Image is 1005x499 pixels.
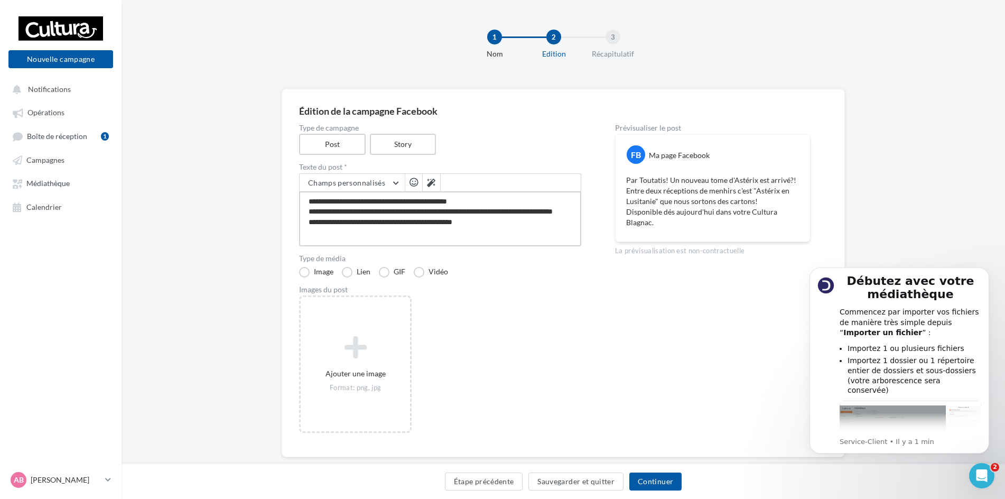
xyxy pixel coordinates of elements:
[6,173,115,192] a: Médiathèque
[299,267,333,278] label: Image
[370,134,436,155] label: Story
[299,163,581,171] label: Texte du post *
[101,132,109,141] div: 1
[8,470,113,490] a: AB [PERSON_NAME]
[299,286,581,293] div: Images du post
[627,145,645,164] div: FB
[629,473,682,491] button: Continuer
[6,197,115,216] a: Calendrier
[6,79,111,98] button: Notifications
[26,202,62,211] span: Calendrier
[649,150,710,161] div: Ma page Facebook
[299,124,581,132] label: Type de campagne
[6,103,115,122] a: Opérations
[8,50,113,68] button: Nouvelle campagne
[487,30,502,44] div: 1
[520,49,588,59] div: Edition
[308,178,385,187] span: Champs personnalisés
[6,126,115,146] a: Boîte de réception1
[26,155,64,164] span: Campagnes
[31,475,101,485] p: [PERSON_NAME]
[794,254,1005,494] iframe: Intercom notifications message
[27,132,87,141] span: Boîte de réception
[299,134,366,155] label: Post
[14,475,24,485] span: AB
[27,108,64,117] span: Opérations
[991,463,999,472] span: 2
[414,267,448,278] label: Vidéo
[461,49,528,59] div: Nom
[528,473,624,491] button: Sauvegarder et quitter
[969,463,994,488] iframe: Intercom live chat
[626,175,799,228] p: Par Toutatis! Un nouveau tome d'Astérix est arrivé?! Entre deux réceptions de menhirs c'est "Asté...
[6,150,115,169] a: Campagnes
[342,267,370,278] label: Lien
[28,85,71,94] span: Notifications
[379,267,405,278] label: GIF
[546,30,561,44] div: 2
[615,242,811,256] div: La prévisualisation est non-contractuelle
[579,49,647,59] div: Récapitulatif
[26,179,70,188] span: Médiathèque
[300,174,405,192] button: Champs personnalisés
[615,124,811,132] div: Prévisualiser le post
[606,30,620,44] div: 3
[445,473,523,491] button: Étape précédente
[299,106,827,116] div: Édition de la campagne Facebook
[299,255,581,262] label: Type de média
